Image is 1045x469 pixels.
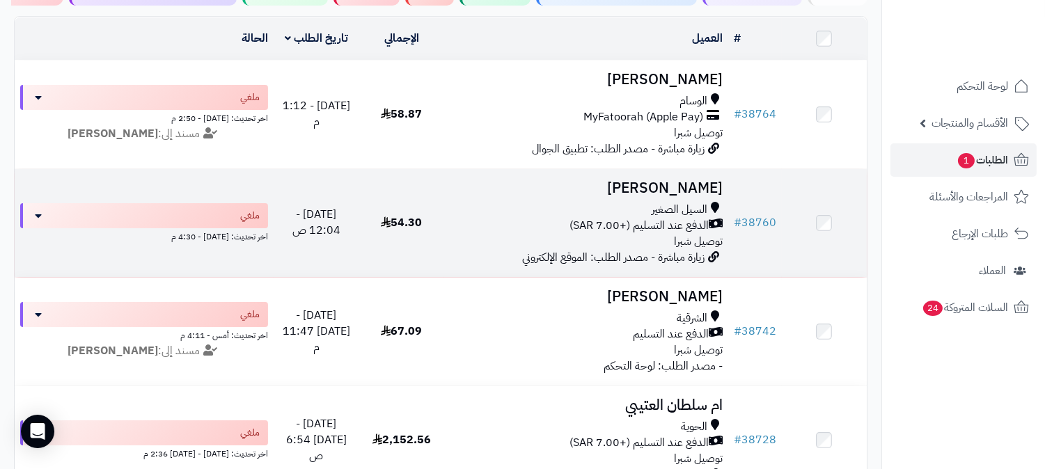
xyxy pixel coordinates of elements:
[240,308,260,321] span: ملغي
[240,90,260,104] span: ملغي
[569,435,709,451] span: الدفع عند التسليم (+7.00 SAR)
[734,106,741,122] span: #
[21,415,54,448] div: Open Intercom Messenger
[20,327,268,342] div: اخر تحديث: أمس - 4:11 م
[890,70,1037,103] a: لوحة التحكم
[285,30,348,47] a: تاريخ الطلب
[734,431,776,448] a: #38728
[734,106,776,122] a: #38764
[734,214,741,231] span: #
[450,180,723,196] h3: [PERSON_NAME]
[652,202,707,218] span: السيل الصغير
[674,125,723,141] span: توصيل شبرا
[20,110,268,125] div: اخر تحديث: [DATE] - 2:50 م
[734,431,741,448] span: #
[450,72,723,88] h3: [PERSON_NAME]
[20,445,268,460] div: اخر تحديث: [DATE] - [DATE] 2:36 م
[381,323,422,340] span: 67.09
[681,419,707,435] span: الحوية
[68,342,158,359] strong: [PERSON_NAME]
[734,323,776,340] a: #38742
[674,450,723,467] span: توصيل شبرا
[283,307,350,356] span: [DATE] - [DATE] 11:47 م
[677,310,707,326] span: الشرقية
[532,141,705,157] span: زيارة مباشرة - مصدر الطلب: تطبيق الجوال
[890,254,1037,287] a: العملاء
[674,233,723,250] span: توصيل شبرا
[957,150,1008,170] span: الطلبات
[922,298,1008,317] span: السلات المتروكة
[633,326,709,342] span: الدفع عند التسليم
[450,397,723,413] h3: ام سلطان العتيبي
[692,30,723,47] a: العميل
[292,206,340,239] span: [DATE] - 12:04 ص
[242,30,268,47] a: الحالة
[286,415,347,464] span: [DATE] - [DATE] 6:54 ص
[522,249,705,266] span: زيارة مباشرة - مصدر الطلب: الموقع الإلكتروني
[372,431,431,448] span: 2,152.56
[679,93,707,109] span: الوسام
[932,113,1008,133] span: الأقسام والمنتجات
[384,30,419,47] a: الإجمالي
[583,109,703,125] span: MyFatoorah (Apple Pay)
[890,180,1037,214] a: المراجعات والأسئلة
[240,209,260,223] span: ملغي
[450,289,723,305] h3: [PERSON_NAME]
[890,143,1037,177] a: الطلبات1
[444,278,728,385] td: - مصدر الطلب: لوحة التحكم
[890,217,1037,251] a: طلبات الإرجاع
[381,106,422,122] span: 58.87
[381,214,422,231] span: 54.30
[674,342,723,358] span: توصيل شبرا
[240,426,260,440] span: ملغي
[734,214,776,231] a: #38760
[569,218,709,234] span: الدفع عند التسليم (+7.00 SAR)
[929,187,1008,207] span: المراجعات والأسئلة
[68,125,158,142] strong: [PERSON_NAME]
[923,301,943,316] span: 24
[734,323,741,340] span: #
[958,153,975,168] span: 1
[890,291,1037,324] a: السلات المتروكة24
[10,343,278,359] div: مسند إلى:
[283,97,350,130] span: [DATE] - 1:12 م
[952,224,1008,244] span: طلبات الإرجاع
[979,261,1006,280] span: العملاء
[10,126,278,142] div: مسند إلى:
[20,228,268,243] div: اخر تحديث: [DATE] - 4:30 م
[734,30,741,47] a: #
[957,77,1008,96] span: لوحة التحكم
